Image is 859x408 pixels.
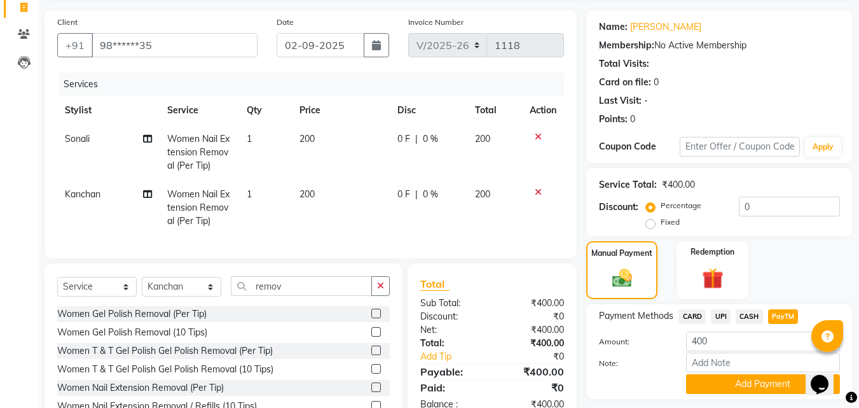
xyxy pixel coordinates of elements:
[686,353,840,372] input: Add Note
[57,363,273,376] div: Women T & T Gel Polish Gel Polish Removal (10 Tips)
[299,133,315,144] span: 200
[299,188,315,200] span: 200
[599,178,657,192] div: Service Total:
[678,309,706,324] span: CARD
[599,20,628,34] div: Name:
[57,307,207,321] div: Women Gel Polish Removal (Per Tip)
[397,132,410,146] span: 0 F
[630,113,635,126] div: 0
[806,357,846,395] iframe: chat widget
[630,20,701,34] a: [PERSON_NAME]
[589,358,676,369] label: Note:
[231,276,372,296] input: Search or Scan
[475,133,490,144] span: 200
[411,310,492,323] div: Discount:
[644,94,648,108] div: -
[239,96,292,125] th: Qty
[599,39,840,52] div: No Active Membership
[686,332,840,351] input: Amount
[599,76,651,89] div: Card on file:
[423,132,438,146] span: 0 %
[654,76,659,89] div: 0
[599,57,649,71] div: Total Visits:
[423,188,438,201] span: 0 %
[492,337,574,350] div: ₹400.00
[691,246,734,258] label: Redemption
[65,133,90,144] span: Sonali
[711,309,731,324] span: UPI
[492,380,574,395] div: ₹0
[492,364,574,379] div: ₹400.00
[661,216,680,228] label: Fixed
[589,336,676,348] label: Amount:
[58,73,574,96] div: Services
[411,323,492,337] div: Net:
[492,297,574,310] div: ₹400.00
[65,188,100,200] span: Kanchan
[599,94,642,108] div: Last Visit:
[661,200,701,211] label: Percentage
[522,96,564,125] th: Action
[57,381,224,395] div: Women Nail Extension Removal (Per Tip)
[247,188,252,200] span: 1
[475,188,490,200] span: 200
[805,137,841,157] button: Apply
[247,133,252,144] span: 1
[411,380,492,395] div: Paid:
[736,309,763,324] span: CASH
[390,96,467,125] th: Disc
[408,17,464,28] label: Invoice Number
[492,310,574,323] div: ₹0
[680,137,800,157] input: Enter Offer / Coupon Code
[160,96,239,125] th: Service
[397,188,410,201] span: 0 F
[599,200,638,214] div: Discount:
[411,297,492,310] div: Sub Total:
[411,337,492,350] div: Total:
[57,17,78,28] label: Client
[506,350,574,363] div: ₹0
[292,96,390,125] th: Price
[411,364,492,379] div: Payable:
[415,188,418,201] span: |
[599,140,679,153] div: Coupon Code
[57,33,93,57] button: +91
[662,178,695,192] div: ₹400.00
[686,374,840,394] button: Add Payment
[599,39,654,52] div: Membership:
[57,96,160,125] th: Stylist
[696,265,730,292] img: _gift.svg
[277,17,294,28] label: Date
[591,248,652,259] label: Manual Payment
[768,309,799,324] span: PayTM
[57,326,207,339] div: Women Gel Polish Removal (10 Tips)
[92,33,258,57] input: Search by Name/Mobile/Email/Code
[415,132,418,146] span: |
[606,267,638,290] img: _cash.svg
[599,309,673,323] span: Payment Methods
[599,113,628,126] div: Points:
[167,133,230,171] span: Women Nail Extension Removal (Per Tip)
[420,278,450,291] span: Total
[411,350,505,363] a: Add Tip
[467,96,522,125] th: Total
[492,323,574,337] div: ₹400.00
[167,188,230,227] span: Women Nail Extension Removal (Per Tip)
[57,344,273,358] div: Women T & T Gel Polish Gel Polish Removal (Per Tip)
